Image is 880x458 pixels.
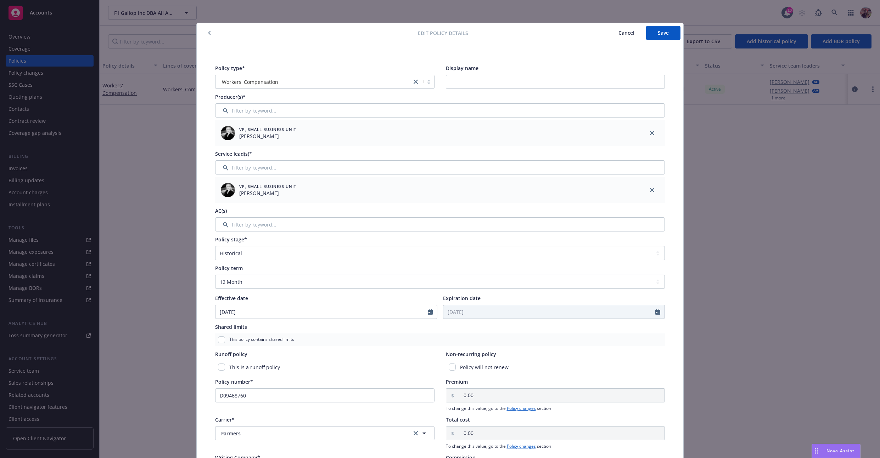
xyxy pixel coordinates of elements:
[446,65,478,71] span: Display name
[215,217,665,231] input: Filter by keyword...
[239,183,296,189] span: VP, Small Business Unit
[215,295,248,302] span: Effective date
[443,295,481,302] span: Expiration date
[222,78,278,86] span: Workers' Compensation
[215,305,428,319] input: MM/DD/YYYY
[215,236,247,243] span: Policy stage*
[215,160,665,174] input: Filter by keyword...
[655,309,660,315] svg: Calendar
[215,361,435,374] div: This is a runoff policy
[646,26,680,40] button: Save
[221,126,235,140] img: employee photo
[215,324,247,330] span: Shared limits
[221,430,400,437] span: Farmers
[215,378,253,385] span: Policy number*
[219,78,408,86] span: Workers' Compensation
[443,305,656,319] input: MM/DD/YYYY
[411,429,420,437] a: clear selection
[459,389,665,402] input: 0.00
[446,443,665,450] span: To change this value, go to the section
[239,189,296,197] span: [PERSON_NAME]
[812,444,861,458] button: Nova Assist
[446,378,468,385] span: Premium
[607,26,646,40] button: Cancel
[215,65,245,71] span: Policy type*
[239,132,296,140] span: [PERSON_NAME]
[221,183,235,197] img: employee photo
[658,29,669,36] span: Save
[446,351,496,357] span: Non-recurring policy
[648,129,656,137] a: close
[648,186,656,194] a: close
[411,78,420,86] a: close
[215,333,665,346] div: This policy contains shared limits
[507,405,536,411] a: Policy changes
[826,448,854,454] span: Nova Assist
[446,361,665,374] div: Policy will not renew
[446,405,665,412] span: To change this value, go to the section
[812,444,821,458] div: Drag to move
[215,207,227,214] span: AC(s)
[239,126,296,132] span: VP, Small Business Unit
[215,93,246,100] span: Producer(s)*
[507,443,536,449] a: Policy changes
[215,150,252,157] span: Service lead(s)*
[459,426,665,440] input: 0.00
[215,103,665,118] input: Filter by keyword...
[215,416,235,423] span: Carrier*
[618,29,634,36] span: Cancel
[446,416,470,423] span: Total cost
[215,265,243,271] span: Policy term
[215,426,435,440] button: Farmersclear selection
[215,351,247,357] span: Runoff policy
[428,309,433,315] svg: Calendar
[418,29,468,37] span: Edit policy details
